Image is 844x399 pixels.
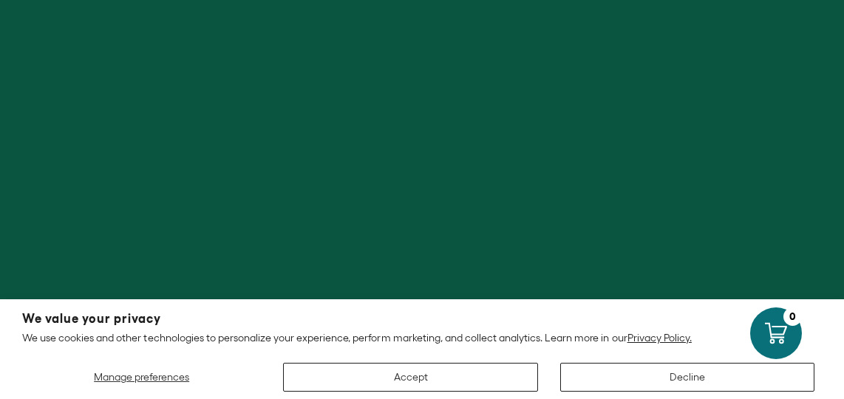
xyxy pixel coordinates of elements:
[94,371,189,383] span: Manage preferences
[22,331,822,344] p: We use cookies and other technologies to personalize your experience, perform marketing, and coll...
[783,307,802,326] div: 0
[283,363,537,392] button: Accept
[22,313,822,325] h2: We value your privacy
[560,363,814,392] button: Decline
[627,332,692,344] a: Privacy Policy.
[22,363,261,392] button: Manage preferences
